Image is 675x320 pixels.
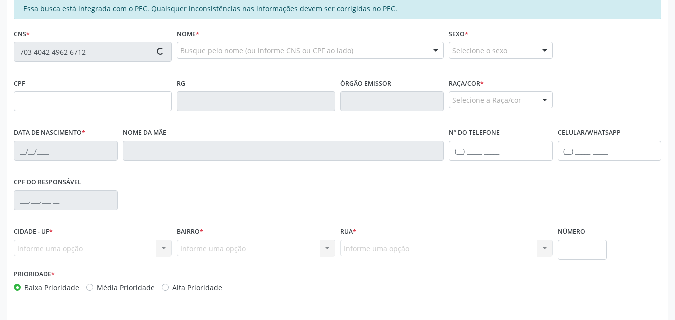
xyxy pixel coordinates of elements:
[449,26,468,42] label: Sexo
[14,125,85,141] label: Data de nascimento
[180,45,353,56] span: Busque pelo nome (ou informe CNS ou CPF ao lado)
[177,224,203,240] label: Bairro
[340,224,356,240] label: Rua
[340,76,391,91] label: Órgão emissor
[24,282,79,293] label: Baixa Prioridade
[558,125,621,141] label: Celular/WhatsApp
[14,190,118,210] input: ___.___.___-__
[177,26,199,42] label: Nome
[14,76,25,91] label: CPF
[452,95,521,105] span: Selecione a Raça/cor
[558,141,662,161] input: (__) _____-_____
[14,175,81,190] label: CPF do responsável
[449,141,553,161] input: (__) _____-_____
[14,224,53,240] label: Cidade - UF
[558,224,585,240] label: Número
[14,141,118,161] input: __/__/____
[172,282,222,293] label: Alta Prioridade
[97,282,155,293] label: Média Prioridade
[14,26,30,42] label: CNS
[452,45,507,56] span: Selecione o sexo
[14,267,55,282] label: Prioridade
[123,125,166,141] label: Nome da mãe
[177,76,185,91] label: RG
[449,76,484,91] label: Raça/cor
[449,125,500,141] label: Nº do Telefone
